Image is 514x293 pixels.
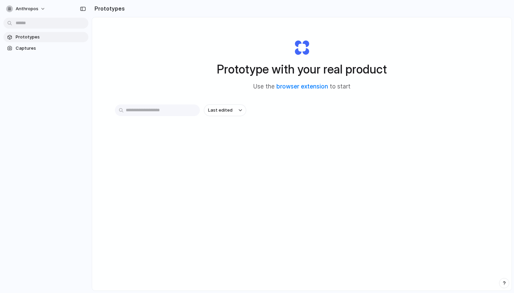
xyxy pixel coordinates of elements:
[3,3,49,14] button: Anthropos
[16,5,38,12] span: Anthropos
[16,45,86,52] span: Captures
[3,43,88,53] a: Captures
[16,34,86,40] span: Prototypes
[253,82,350,91] span: Use the to start
[217,60,387,78] h1: Prototype with your real product
[92,4,125,13] h2: Prototypes
[208,107,233,114] span: Last edited
[204,104,246,116] button: Last edited
[3,32,88,42] a: Prototypes
[276,83,328,90] a: browser extension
